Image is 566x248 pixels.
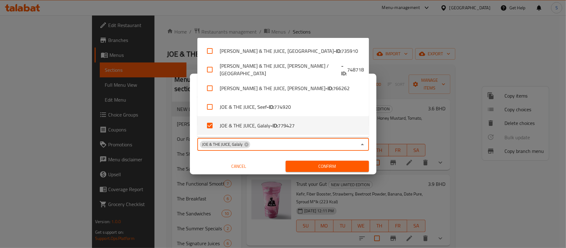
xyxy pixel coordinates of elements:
[200,141,245,147] span: JOE & THE JUICE, Galaly
[325,85,333,92] b: - ID:
[274,103,291,111] span: 774920
[278,122,295,129] span: 779427
[197,161,281,172] button: Cancel
[333,85,350,92] span: 766262
[291,163,364,170] span: Confirm
[347,66,364,73] span: 748718
[267,103,274,111] b: - ID:
[341,62,347,77] b: - ID:
[358,140,367,149] button: Close
[334,47,341,55] b: - ID:
[197,60,369,79] li: [PERSON_NAME] & THE JUICE, [PERSON_NAME] / [GEOGRAPHIC_DATA]
[270,122,278,129] b: - ID:
[286,161,369,172] button: Confirm
[200,163,278,170] span: Cancel
[197,42,369,60] li: [PERSON_NAME] & THE JUICE, [GEOGRAPHIC_DATA]
[341,47,358,55] span: 735910
[197,79,369,98] li: [PERSON_NAME] & THE JUICE, [PERSON_NAME]
[200,141,250,148] div: JOE & THE JUICE, Galaly
[197,98,369,116] li: JOE & THE JUICE, Seef
[197,116,369,135] li: JOE & THE JUICE, Galaly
